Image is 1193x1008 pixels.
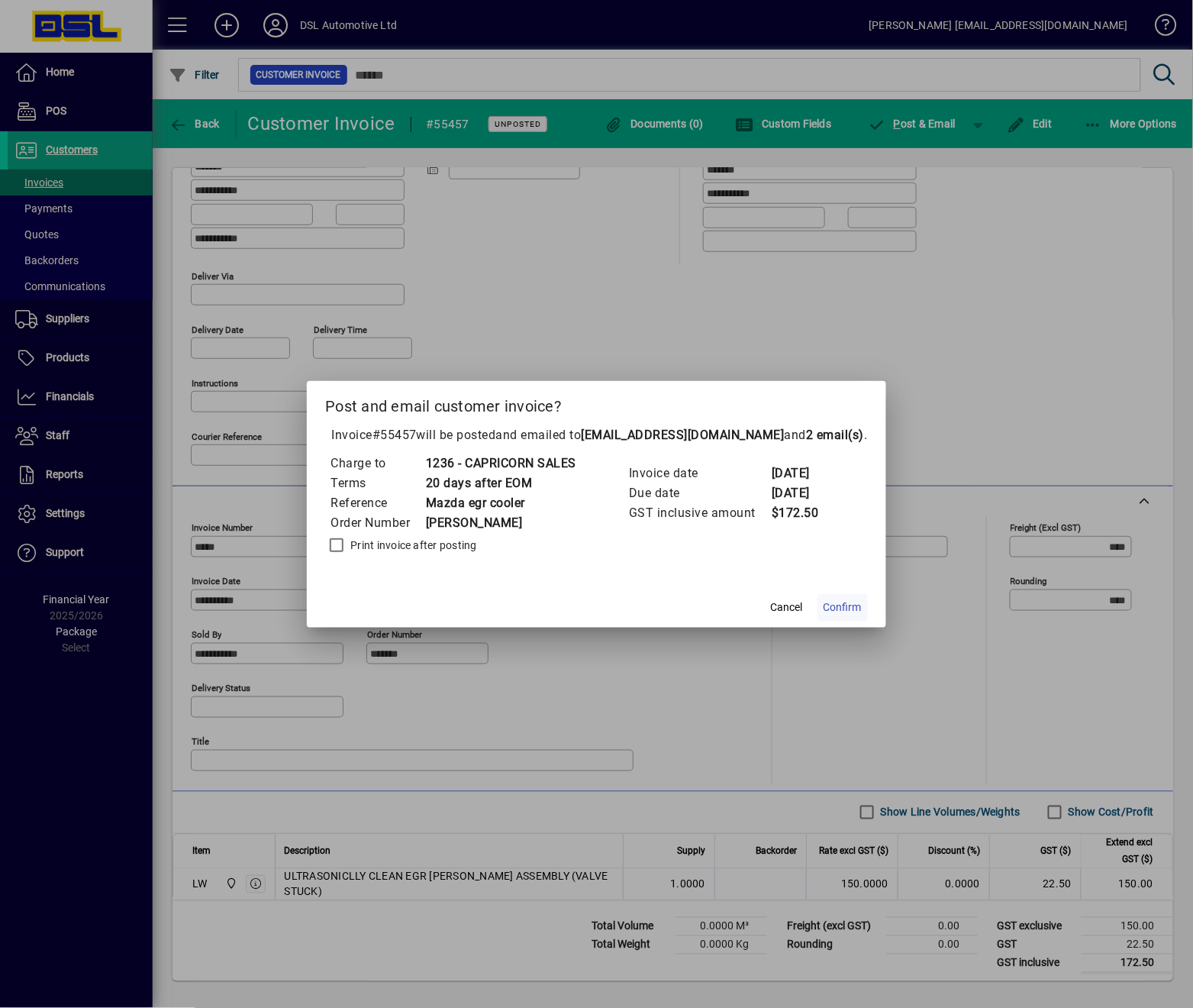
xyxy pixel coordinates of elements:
td: [DATE] [771,464,832,483]
span: Cancel [771,599,803,615]
p: Invoice will be posted . [325,426,868,444]
td: 20 days after EOM [425,473,576,493]
td: Mazda egr cooler [425,493,576,513]
td: $172.50 [771,503,832,523]
td: 1236 - CAPRICORN SALES [425,454,576,473]
td: Order Number [330,513,425,533]
td: [PERSON_NAME] [425,513,576,533]
span: and [785,428,865,442]
td: Invoice date [628,464,771,483]
h2: Post and email customer invoice? [307,381,886,425]
button: Cancel [763,594,811,622]
td: Reference [330,493,425,513]
td: Due date [628,483,771,503]
b: 2 email(s) [806,428,864,442]
b: [EMAIL_ADDRESS][DOMAIN_NAME] [582,428,785,442]
td: Terms [330,473,425,493]
td: [DATE] [771,483,832,503]
span: #55457 [372,428,417,442]
td: GST inclusive amount [628,503,771,523]
button: Confirm [817,594,868,622]
td: Charge to [330,454,425,473]
label: Print invoice after posting [347,538,477,553]
span: and emailed to [496,428,865,442]
span: Confirm [824,599,862,615]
